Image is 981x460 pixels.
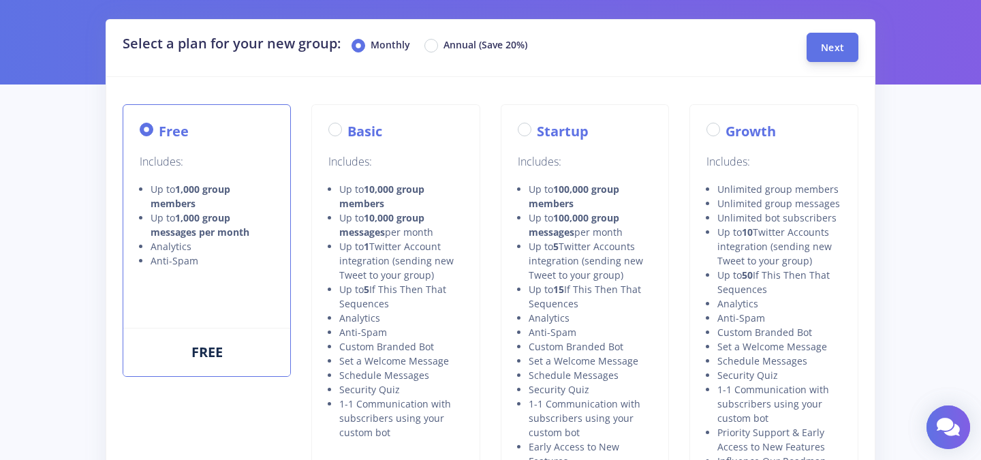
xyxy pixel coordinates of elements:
[443,37,527,54] label: Annual (Save 20%)
[339,211,424,239] strong: 10,000 group messages
[717,196,841,211] li: Unlimited group messages
[717,296,841,311] li: Analytics
[529,382,652,397] li: Security Quiz
[717,182,841,196] li: Unlimited group members
[151,182,274,211] li: Up to
[726,121,776,142] label: Growth
[339,354,463,368] li: Set a Welcome Message
[529,211,619,239] strong: 100,000 group messages
[339,339,463,354] li: Custom Branded Bot
[717,339,841,354] li: Set a Welcome Message
[529,311,652,325] li: Analytics
[807,33,858,62] button: Next
[529,282,652,311] li: Up to If This Then That Sequences
[339,325,463,339] li: Anti-Spam
[339,311,463,325] li: Analytics
[717,382,841,425] li: 1-1 Communication with subscribers using your custom bot
[140,153,274,171] p: Includes:
[123,33,795,54] h2: Select a plan for your new group:
[339,282,463,311] li: Up to If This Then That Sequences
[339,382,463,397] li: Security Quiz
[191,343,223,361] span: FREE
[339,183,424,210] strong: 10,000 group members
[706,153,841,171] p: Includes:
[371,37,410,54] label: Monthly
[347,121,382,142] label: Basic
[529,325,652,339] li: Anti-Spam
[529,397,652,440] li: 1-1 Communication with subscribers using your custom bot
[529,211,652,239] li: Up to per month
[717,311,841,325] li: Anti-Spam
[151,211,249,239] strong: 1,000 group messages per month
[151,183,230,210] strong: 1,000 group members
[339,368,463,382] li: Schedule Messages
[529,183,619,210] strong: 100,000 group members
[518,153,652,171] p: Includes:
[339,397,463,440] li: 1-1 Communication with subscribers using your custom bot
[151,254,274,268] li: Anti-Spam
[717,325,841,339] li: Custom Branded Bot
[742,269,753,281] strong: 50
[328,153,463,171] p: Includes:
[529,354,652,368] li: Set a Welcome Message
[717,268,841,296] li: Up to If This Then That Sequences
[529,239,652,282] li: Up to Twitter Accounts integration (sending new Tweet to your group)
[339,211,463,239] li: Up to per month
[151,211,274,239] li: Up to
[717,225,841,268] li: Up to Twitter Accounts integration (sending new Tweet to your group)
[159,121,189,142] label: Free
[364,240,369,253] strong: 1
[717,354,841,368] li: Schedule Messages
[151,239,274,254] li: Analytics
[364,283,369,296] strong: 5
[553,240,559,253] strong: 5
[553,283,564,296] strong: 15
[529,182,652,211] li: Up to
[717,425,841,454] li: Priority Support & Early Access to New Features
[529,339,652,354] li: Custom Branded Bot
[339,239,463,282] li: Up to Twitter Account integration (sending new Tweet to your group)
[717,368,841,382] li: Security Quiz
[529,368,652,382] li: Schedule Messages
[717,211,841,225] li: Unlimited bot subscribers
[742,226,753,239] strong: 10
[339,182,463,211] li: Up to
[821,41,844,54] span: Next
[537,121,589,142] label: Startup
